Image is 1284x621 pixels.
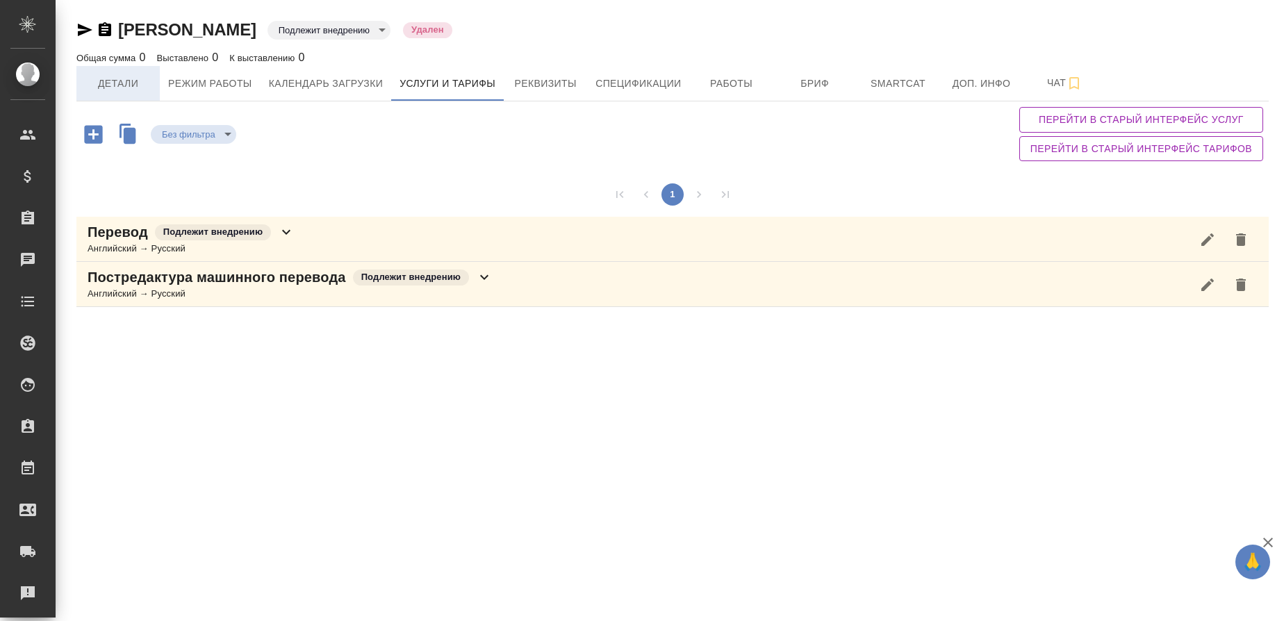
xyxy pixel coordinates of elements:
button: Перейти в старый интерфейс услуг [1019,107,1263,133]
p: Перевод [88,222,148,242]
span: Бриф [782,75,848,92]
div: ПереводПодлежит внедрениюАнглийский → Русский [76,217,1269,262]
button: Удалить услугу [1224,223,1258,256]
p: К выставлению [229,53,298,63]
span: Спецификации [595,75,681,92]
p: Подлежит внедрению [163,225,263,239]
span: Доп. инфо [948,75,1015,92]
button: Перейти в старый интерфейс тарифов [1019,136,1263,162]
div: 0 [229,49,304,66]
p: Удален [411,23,444,37]
button: Удалить услугу [1224,268,1258,301]
span: Работы [698,75,765,92]
button: Редактировать услугу [1191,223,1224,256]
span: Перейти в старый интерфейс тарифов [1030,140,1252,158]
span: Реквизиты [512,75,579,92]
span: Календарь загрузки [269,75,384,92]
span: Режим работы [168,75,252,92]
div: Подлежит внедрению [151,125,236,144]
button: Редактировать услугу [1191,268,1224,301]
nav: pagination navigation [607,183,739,206]
button: Добавить услугу [74,120,113,149]
button: Скопировать ссылку [97,22,113,38]
div: 0 [157,49,219,66]
span: Перейти в старый интерфейс услуг [1030,111,1252,129]
p: Подлежит внедрению [361,270,461,284]
button: Подлежит внедрению [274,24,374,36]
p: Постредактура машинного перевода [88,267,346,287]
span: Услуги и тарифы [400,75,495,92]
div: 0 [76,49,146,66]
span: Чат [1032,74,1098,92]
div: Подлежит внедрению [267,21,390,40]
button: Без фильтра [158,129,220,140]
p: Выставлено [157,53,213,63]
button: 🙏 [1235,545,1270,579]
div: Английский → Русский [88,287,493,301]
a: [PERSON_NAME] [118,20,256,39]
span: 🙏 [1241,547,1265,577]
div: Постредактура машинного переводаПодлежит внедрениюАнглийский → Русский [76,262,1269,307]
span: Детали [85,75,151,92]
button: Скопировать ссылку для ЯМессенджера [76,22,93,38]
p: Общая сумма [76,53,139,63]
span: Smartcat [865,75,932,92]
svg: Подписаться [1066,75,1083,92]
button: Скопировать услуги другого исполнителя [113,120,151,151]
div: Английский → Русский [88,242,295,256]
